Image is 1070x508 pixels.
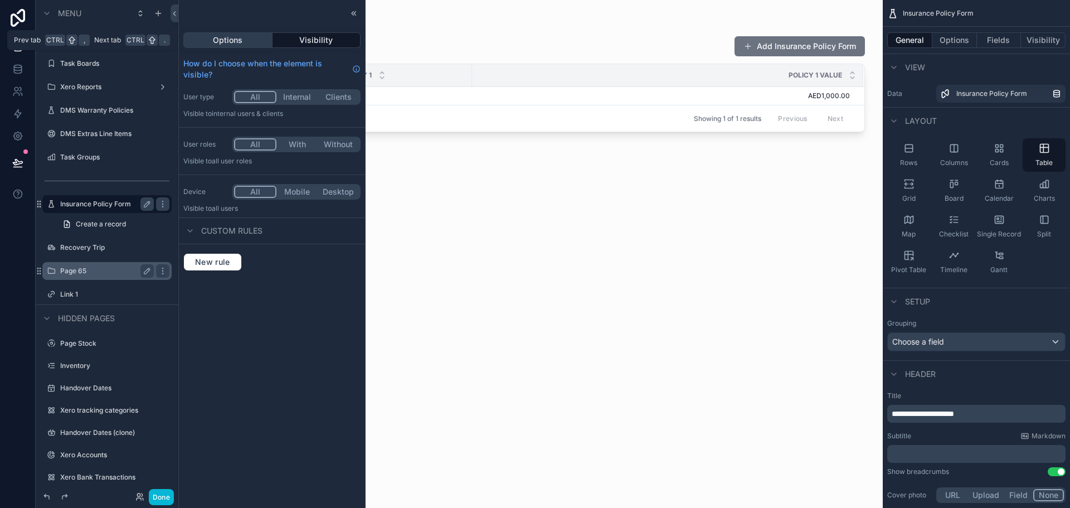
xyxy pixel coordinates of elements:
label: Inventory [60,361,169,370]
button: Rows [887,138,930,172]
button: Fields [977,32,1022,48]
span: Timeline [940,265,967,274]
span: Calendar [985,194,1014,203]
span: Menu [58,8,81,19]
div: scrollable content [887,445,1066,463]
button: Single Record [977,210,1020,243]
button: Timeline [932,245,975,279]
a: Create a record [56,215,172,233]
span: Split [1037,230,1051,239]
label: Insurance Policy Form [60,200,149,209]
button: Columns [932,138,975,172]
label: Xero Bank Transactions [60,473,169,482]
span: Layout [905,115,937,127]
p: Visible to [183,204,361,213]
label: Task Boards [60,59,169,68]
button: Options [932,32,977,48]
button: Map [887,210,930,243]
button: None [1033,489,1064,501]
label: DMS Extras Line Items [60,129,169,138]
button: All [234,186,276,198]
span: all users [212,204,238,212]
button: Checklist [932,210,975,243]
span: Rows [900,158,917,167]
button: Visibility [273,32,361,48]
span: Ctrl [45,35,65,46]
button: With [276,138,318,151]
span: Table [1035,158,1053,167]
label: Page Stock [60,339,169,348]
button: Clients [318,91,359,103]
a: Page 65 [60,267,149,275]
span: Create a record [76,220,126,229]
span: Header [905,369,936,380]
div: Show breadcrumbs [887,467,949,476]
button: Options [183,32,273,48]
span: Board [945,194,964,203]
label: Task Groups [60,153,169,162]
span: Ctrl [125,35,145,46]
span: Hidden pages [58,313,115,324]
label: Handover Dates [60,384,169,393]
label: DMS Warranty Policies [60,106,169,115]
button: Board [932,174,975,207]
label: Xero Reports [60,83,154,91]
span: Next tab [94,36,121,45]
span: Choose a field [892,337,944,346]
span: . [160,36,169,45]
button: Without [318,138,359,151]
label: Subtitle [887,432,911,441]
button: Upload [967,489,1004,501]
label: Link 1 [60,290,169,299]
span: Cards [990,158,1009,167]
button: Internal [276,91,318,103]
a: Add Insurance Policy Form [735,36,865,56]
span: Single Record [977,230,1021,239]
button: All [234,91,276,103]
button: Mobile [276,186,318,198]
span: All user roles [212,157,252,165]
button: Split [1023,210,1066,243]
button: General [887,32,932,48]
label: Device [183,187,228,196]
button: Pivot Table [887,245,930,279]
a: Handover Dates (clone) [60,428,169,437]
label: User type [183,93,228,101]
label: Xero Accounts [60,451,169,459]
label: Grouping [887,319,916,328]
a: Markdown [1020,432,1066,441]
span: , [80,36,89,45]
span: Policy 1 Value [789,71,842,80]
a: LIVA [342,91,465,100]
button: Done [149,489,174,505]
button: Charts [1023,174,1066,207]
button: URL [938,489,967,501]
span: Charts [1034,194,1055,203]
a: Recovery Trip [60,243,169,252]
a: Insurance Policy Form [936,85,1066,103]
span: Pivot Table [891,265,926,274]
a: AED1,000.00 [473,91,850,100]
label: Xero tracking categories [60,406,169,415]
span: Setup [905,296,930,307]
button: Choose a field [887,332,1066,351]
span: Map [902,230,916,239]
span: Gantt [990,265,1008,274]
button: New rule [183,253,242,271]
button: All [234,138,276,151]
p: Visible to [183,157,361,166]
span: Internal users & clients [212,109,283,118]
label: Title [887,391,1066,400]
button: Table [1023,138,1066,172]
